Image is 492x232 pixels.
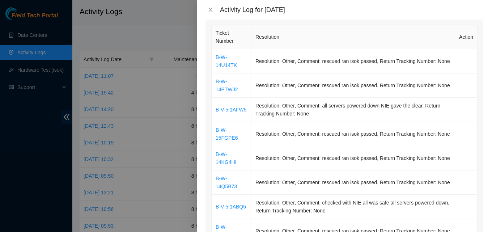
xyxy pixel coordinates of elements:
button: Close [205,7,216,13]
td: Resolution: Other, Comment: rescued ran isok passed, Return Tracking Number: None [251,170,455,195]
td: Resolution: Other, Comment: all servers powered down NIE gave the clear, Return Tracking Number: ... [251,98,455,122]
td: Resolution: Other, Comment: rescued ran isok passed, Return Tracking Number: None [251,49,455,73]
span: close [208,7,213,13]
a: B-W-14U14TK [216,54,237,68]
div: Activity Log for [DATE] [220,6,483,14]
a: B-W-15FGPE6 [216,127,238,141]
td: Resolution: Other, Comment: rescued ran isok passed, Return Tracking Number: None [251,73,455,98]
td: Resolution: Other, Comment: rescued ran isok passed, Return Tracking Number: None [251,122,455,146]
a: B-V-5I1ABQ5 [216,204,246,210]
a: B-W-14Q5B73 [216,176,237,189]
a: B-W-14PTWJ2 [216,79,238,92]
td: Resolution: Other, Comment: checked with NIE all was safe all servers powered down, Return Tracki... [251,195,455,219]
th: Action [455,25,478,49]
td: Resolution: Other, Comment: rescued ran isok passed, Return Tracking Number: None [251,146,455,170]
a: B-V-5I1AFW5 [216,107,247,113]
a: B-W-14KG4HI [216,151,237,165]
th: Ticket Number [212,25,251,49]
th: Resolution [251,25,455,49]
